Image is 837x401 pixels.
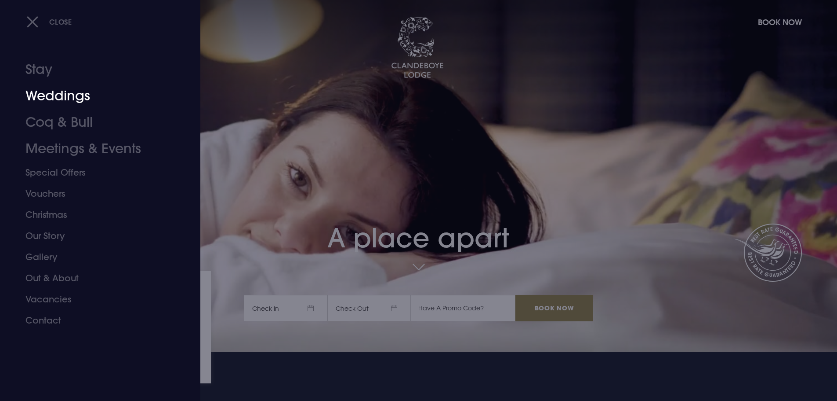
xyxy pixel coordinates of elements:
a: Vouchers [25,183,164,204]
a: Vacancies [25,289,164,310]
a: Gallery [25,246,164,268]
a: Out & About [25,268,164,289]
a: Meetings & Events [25,136,164,162]
a: Christmas [25,204,164,225]
a: Weddings [25,83,164,109]
a: Stay [25,56,164,83]
a: Contact [25,310,164,331]
a: Our Story [25,225,164,246]
button: Close [26,13,72,31]
a: Coq & Bull [25,109,164,136]
span: Close [49,17,72,26]
a: Special Offers [25,162,164,183]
